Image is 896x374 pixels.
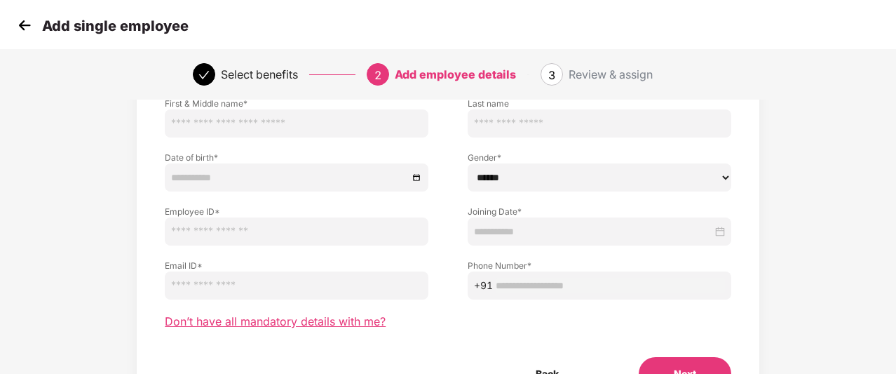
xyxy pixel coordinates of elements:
span: +91 [474,278,493,293]
div: Add employee details [395,63,516,86]
label: Employee ID [165,206,428,218]
span: 2 [374,68,381,82]
div: Select benefits [221,63,298,86]
p: Add single employee [42,18,189,34]
label: Phone Number [468,260,731,272]
label: Last name [468,98,731,109]
span: 3 [548,68,555,82]
label: Gender [468,152,731,163]
label: Email ID [165,260,428,272]
span: Don’t have all mandatory details with me? [165,314,386,329]
label: Joining Date [468,206,731,218]
div: Review & assign [569,63,653,86]
label: Date of birth [165,152,428,163]
span: check [198,69,210,81]
label: First & Middle name [165,98,428,109]
img: svg+xml;base64,PHN2ZyB4bWxucz0iaHR0cDovL3d3dy53My5vcmcvMjAwMC9zdmciIHdpZHRoPSIzMCIgaGVpZ2h0PSIzMC... [14,15,35,36]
